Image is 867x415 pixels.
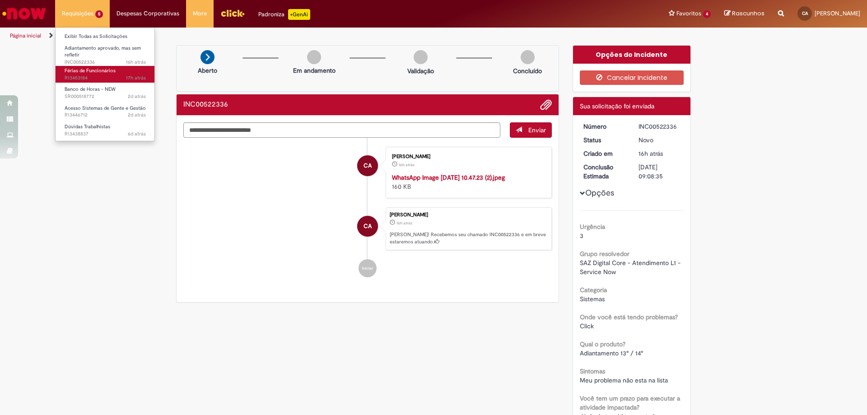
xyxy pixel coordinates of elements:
[390,212,547,218] div: [PERSON_NAME]
[65,75,146,82] span: R13453184
[65,105,146,112] span: Acesso Sistemas de Gente e Gestão
[580,250,629,258] b: Grupo resolvedor
[392,173,542,191] div: 160 KB
[198,66,217,75] p: Aberto
[65,86,116,93] span: Banco de Horas - NEW
[639,135,681,145] div: Novo
[521,50,535,64] img: img-circle-grey.png
[580,367,605,375] b: Sintomas
[396,220,412,226] time: 27/08/2025 16:08:35
[128,131,146,137] span: 6d atrás
[56,66,155,83] a: Aberto R13453184 : Férias de Funcionários
[183,101,228,109] h2: INC00522336 Histórico de tíquete
[7,28,571,44] ul: Trilhas de página
[117,9,179,18] span: Despesas Corporativas
[65,93,146,100] span: SR000518772
[357,155,378,176] div: Camilli Berlofa Andrade
[580,394,680,411] b: Você tem um prazo para executar a atividade impactada?
[639,149,681,158] div: 27/08/2025 16:08:35
[802,10,808,16] span: CA
[396,220,412,226] span: 16h atrás
[56,103,155,120] a: Aberto R13446712 : Acesso Sistemas de Gente e Gestão
[392,154,542,159] div: [PERSON_NAME]
[126,59,146,65] time: 27/08/2025 16:08:35
[577,163,632,181] dt: Conclusão Estimada
[540,99,552,111] button: Adicionar anexos
[703,10,711,18] span: 4
[580,313,678,321] b: Onde você está tendo problemas?
[65,112,146,119] span: R13446712
[55,27,155,141] ul: Requisições
[56,43,155,63] a: Aberto INC00522336 : Adiantamento aprovado, mas sem refletir
[126,59,146,65] span: 16h atrás
[10,32,41,39] a: Página inicial
[580,376,668,384] span: Meu problema não esta na lista
[293,66,336,75] p: Em andamento
[183,122,500,138] textarea: Digite sua mensagem aqui...
[580,295,605,303] span: Sistemas
[580,349,643,357] span: Adiantamento 13° / 14°
[183,207,552,251] li: Camilli Berlofa Andrade
[580,70,684,85] button: Cancelar Incidente
[288,9,310,20] p: +GenAi
[364,155,372,177] span: CA
[220,6,245,20] img: click_logo_yellow_360x200.png
[510,122,552,138] button: Enviar
[128,93,146,100] time: 26/08/2025 11:16:06
[307,50,321,64] img: img-circle-grey.png
[364,215,372,237] span: CA
[577,149,632,158] dt: Criado em
[573,46,691,64] div: Opções do Incidente
[580,259,682,276] span: SAZ Digital Core - Atendimento L1 - Service Now
[258,9,310,20] div: Padroniza
[639,163,681,181] div: [DATE] 09:08:35
[193,9,207,18] span: More
[1,5,47,23] img: ServiceNow
[732,9,764,18] span: Rascunhos
[414,50,428,64] img: img-circle-grey.png
[200,50,214,64] img: arrow-next.png
[65,45,141,59] span: Adiantamento aprovado, mas sem refletir
[580,232,583,240] span: 3
[128,131,146,137] time: 22/08/2025 09:52:22
[528,126,546,134] span: Enviar
[357,216,378,237] div: Camilli Berlofa Andrade
[56,84,155,101] a: Aberto SR000518772 : Banco de Horas - NEW
[128,112,146,118] time: 26/08/2025 08:37:48
[639,122,681,131] div: INC00522336
[128,112,146,118] span: 2d atrás
[56,122,155,139] a: Aberto R13438837 : Dúvidas Trabalhistas
[676,9,701,18] span: Favoritos
[62,9,93,18] span: Requisições
[128,93,146,100] span: 2d atrás
[56,32,155,42] a: Exibir Todas as Solicitações
[126,75,146,81] time: 27/08/2025 15:31:30
[126,75,146,81] span: 17h atrás
[65,131,146,138] span: R13438837
[65,59,146,66] span: INC00522336
[580,223,605,231] b: Urgência
[513,66,542,75] p: Concluído
[183,138,552,287] ul: Histórico de tíquete
[580,102,654,110] span: Sua solicitação foi enviada
[65,123,110,130] span: Dúvidas Trabalhistas
[392,173,505,182] a: WhatsApp Image [DATE] 10.47.23 (2).jpeg
[577,122,632,131] dt: Número
[65,67,116,74] span: Férias de Funcionários
[724,9,764,18] a: Rascunhos
[577,135,632,145] dt: Status
[390,231,547,245] p: [PERSON_NAME]! Recebemos seu chamado INC00522336 e em breve estaremos atuando.
[399,162,415,168] time: 27/08/2025 16:03:49
[639,149,663,158] span: 16h atrás
[815,9,860,17] span: [PERSON_NAME]
[580,286,607,294] b: Categoria
[95,10,103,18] span: 5
[639,149,663,158] time: 27/08/2025 16:08:35
[580,340,625,348] b: Qual o produto?
[407,66,434,75] p: Validação
[580,322,594,330] span: Click
[399,162,415,168] span: 16h atrás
